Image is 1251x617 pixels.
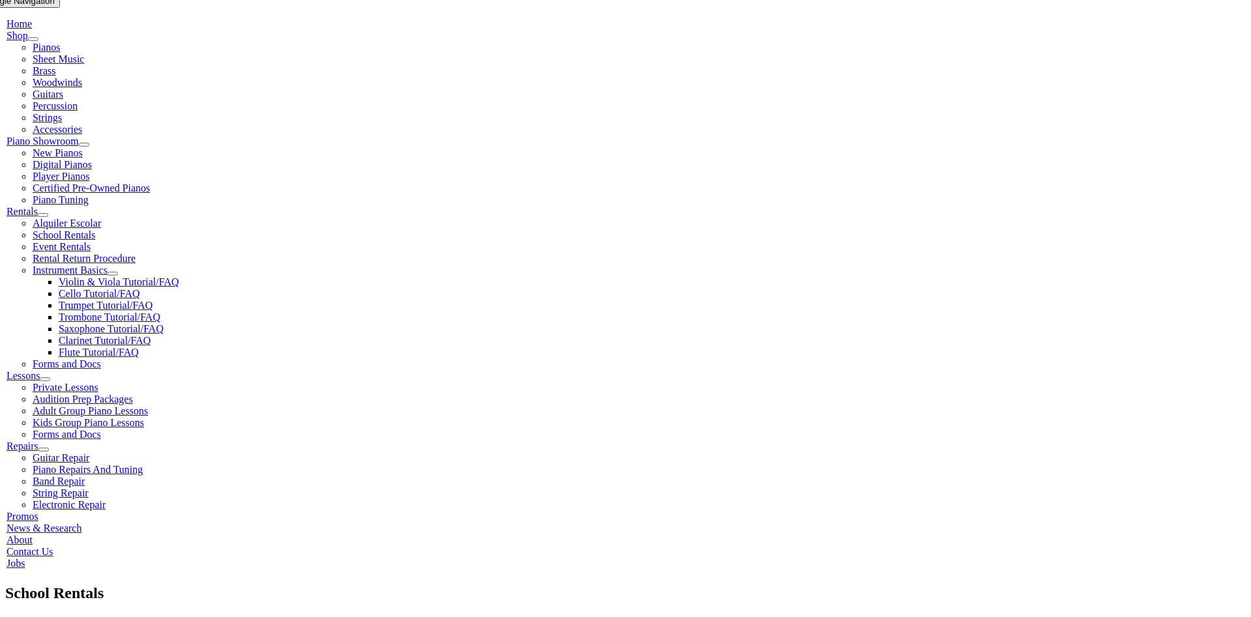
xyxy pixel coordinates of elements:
a: Cello Tutorial/FAQ [59,288,140,299]
a: Woodwinds [33,77,82,88]
a: About [7,534,33,545]
a: Rentals [7,206,38,217]
a: Piano Repairs And Tuning [33,464,143,475]
a: Accessories [33,124,82,135]
a: String Repair [33,487,89,498]
a: Clarinet Tutorial/FAQ [59,335,151,346]
a: Piano Tuning [33,194,89,205]
a: Certified Pre-Owned Pianos [33,182,150,194]
a: Forms and Docs [33,429,101,440]
a: Adult Group Piano Lessons [33,405,148,416]
a: Alquiler Escolar [33,218,101,229]
a: News & Research [7,523,82,534]
a: Promos [7,511,38,522]
a: Brass [33,65,56,76]
a: Percussion [33,100,78,111]
a: Flute Tutorial/FAQ [59,347,139,358]
h1: School Rentals [5,582,1246,605]
button: Open submenu of Instrument Basics [108,272,118,276]
a: Guitar Repair [33,452,90,463]
a: Kids Group Piano Lessons [33,417,144,428]
a: Forms and Docs [33,358,101,369]
a: Shop [7,30,28,41]
a: Trumpet Tutorial/FAQ [59,300,152,311]
section: Page Title Bar [5,582,1246,605]
a: Guitars [33,89,63,100]
a: Audition Prep Packages [33,394,133,405]
a: School Rentals [33,229,95,240]
a: Home [7,18,32,29]
a: Pianos [33,42,61,53]
button: Open submenu of Lessons [40,377,50,381]
a: Electronic Repair [33,499,106,510]
button: Open submenu of Shop [28,37,38,41]
a: Piano Showroom [7,136,79,147]
span: Player Pianos [33,171,90,182]
a: Rental Return Procedure [33,253,136,264]
a: New Pianos [33,147,83,158]
a: Event Rentals [33,241,91,252]
a: Repairs [7,440,38,452]
a: Lessons [7,370,40,381]
a: Band Repair [33,476,85,487]
a: Strings [33,112,62,123]
a: Saxophone Tutorial/FAQ [59,323,164,334]
button: Open submenu of Rentals [38,213,48,217]
button: Open submenu of Piano Showroom [79,143,89,147]
a: Sheet Music [33,53,85,65]
a: Instrument Basics [33,265,108,276]
a: Violin & Viola Tutorial/FAQ [59,276,179,287]
a: Jobs [7,558,25,569]
a: Trombone Tutorial/FAQ [59,311,160,323]
button: Open submenu of Repairs [38,448,49,452]
a: Digital Pianos [33,159,92,170]
a: Private Lessons [33,382,98,393]
a: Contact Us [7,546,53,557]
